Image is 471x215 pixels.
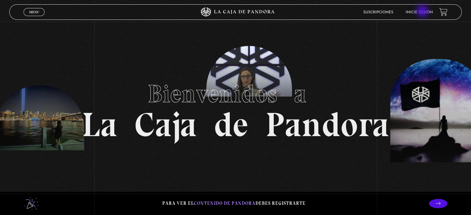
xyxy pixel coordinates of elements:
[82,74,389,142] h1: La Caja de Pandora
[162,199,306,208] p: Para ver el debes registrarte
[148,79,324,109] span: Bienvenidos a
[363,11,393,14] a: Suscripciones
[194,200,255,206] span: contenido de Pandora
[439,8,447,16] a: View your shopping cart
[29,10,39,14] span: Menu
[406,11,433,14] a: Inicie sesión
[27,15,41,20] span: Cerrar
